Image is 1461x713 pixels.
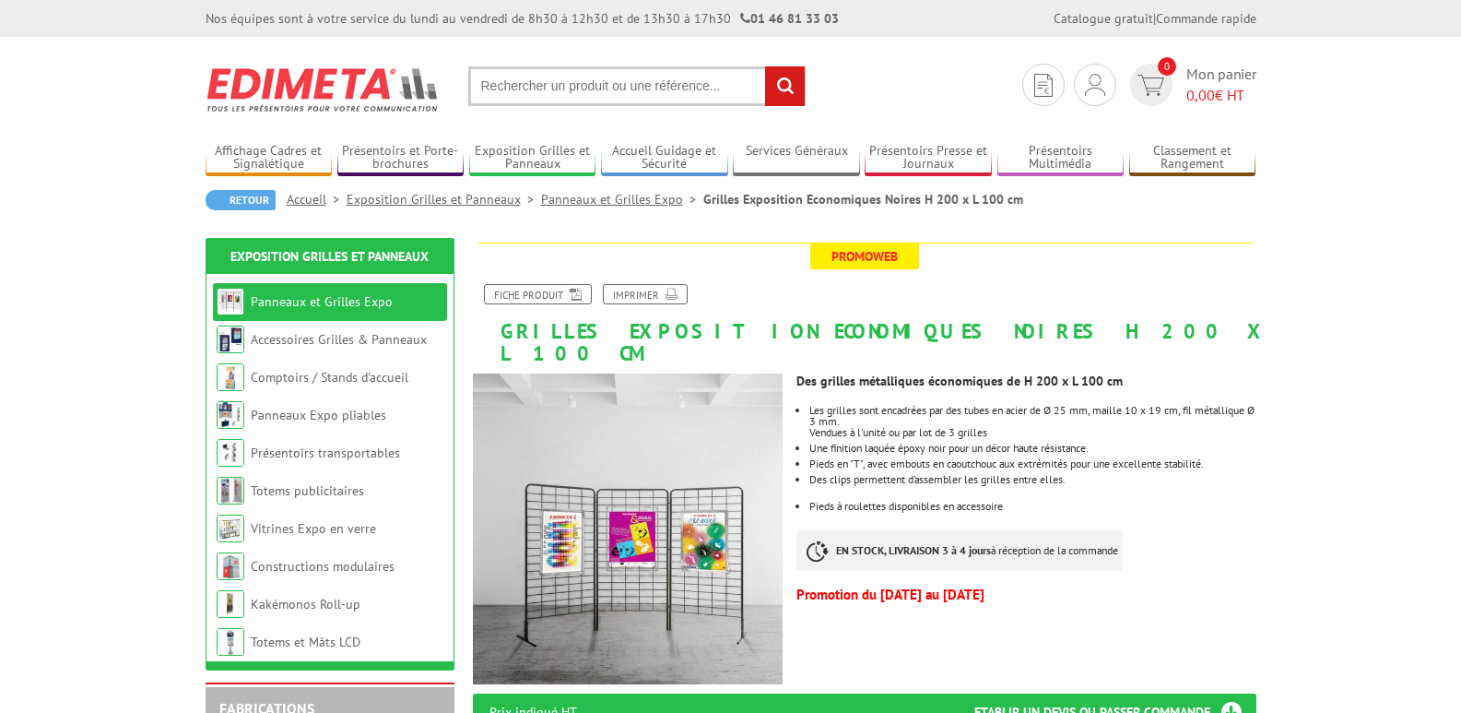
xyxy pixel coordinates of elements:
[703,190,1023,208] li: Grilles Exposition Economiques Noires H 200 x L 100 cm
[217,401,244,429] img: Panneaux Expo pliables
[217,477,244,505] img: Totems publicitaires
[601,143,728,173] a: Accueil Guidage et Sécurité
[1034,74,1053,97] img: devis rapide
[251,634,360,650] a: Totems et Mâts LCD
[809,501,1255,512] li: Pieds à roulettes disponibles en accessoire
[1186,86,1215,104] span: 0,00
[810,244,919,269] span: Promoweb
[740,10,839,27] strong: 01 46 81 33 03
[217,628,244,656] img: Totems et Mâts LCD
[765,66,805,106] input: rechercher
[217,515,244,542] img: Vitrines Expo en verre
[251,293,393,310] a: Panneaux et Grilles Expo
[1085,74,1105,96] img: devis rapide
[217,590,244,618] img: Kakémonos Roll-up
[217,439,244,467] img: Présentoirs transportables
[796,589,1255,600] p: Promotion du [DATE] au [DATE]
[206,55,441,124] img: Edimeta
[206,190,276,210] a: Retour
[206,9,839,28] div: Nos équipes sont à votre service du lundi au vendredi de 8h30 à 12h30 et de 13h30 à 17h30
[251,445,400,461] a: Présentoirs transportables
[1137,75,1164,96] img: devis rapide
[1186,85,1256,106] span: € HT
[1125,64,1256,106] a: devis rapide 0 Mon panier 0,00€ HT
[997,143,1125,173] a: Présentoirs Multimédia
[809,427,1255,438] p: Vendues à l'unité ou par lot de 3 grilles
[1129,143,1256,173] a: Classement et Rangement
[541,191,703,208] a: Panneaux et Grilles Expo
[468,66,806,106] input: Rechercher un produit ou une référence...
[287,191,347,208] a: Accueil
[603,284,688,304] a: Imprimer
[484,284,592,304] a: Fiche produit
[251,369,408,386] a: Comptoirs / Stands d'accueil
[469,143,596,173] a: Exposition Grilles et Panneaux
[347,191,541,208] a: Exposition Grilles et Panneaux
[337,143,465,173] a: Présentoirs et Porte-brochures
[733,143,860,173] a: Services Généraux
[217,553,244,580] img: Constructions modulaires
[251,407,386,423] a: Panneaux Expo pliables
[251,520,376,537] a: Vitrines Expo en verre
[230,248,429,265] a: Exposition Grilles et Panneaux
[809,405,1255,427] p: Les grilles sont encadrées par des tubes en acier de Ø 25 mm, maille 10 x 19 cm, fil métallique Ø...
[865,143,992,173] a: Présentoirs Presse et Journaux
[1156,10,1256,27] a: Commande rapide
[809,443,1255,454] li: Une finition laquée époxy noir pour un décor haute résistance.
[217,288,244,315] img: Panneaux et Grilles Expo
[251,331,427,348] a: Accessoires Grilles & Panneaux
[251,558,395,575] a: Constructions modulaires
[836,543,991,557] strong: EN STOCK, LIVRAISON 3 à 4 jours
[1158,57,1176,76] span: 0
[251,482,364,499] a: Totems publicitaires
[1054,10,1153,27] a: Catalogue gratuit
[1186,64,1256,106] span: Mon panier
[217,363,244,391] img: Comptoirs / Stands d'accueil
[1054,9,1256,28] div: |
[473,374,784,684] img: grilles_exposition_economiques_216316_216306_216016_216116.jpg
[217,326,244,353] img: Accessoires Grilles & Panneaux
[796,373,1123,389] strong: Des grilles métalliques économiques de H 200 x L 100 cm
[251,596,360,612] a: Kakémonos Roll-up
[796,530,1123,571] p: à réception de la commande
[206,143,333,173] a: Affichage Cadres et Signalétique
[809,474,1255,485] p: Des clips permettent d’assembler les grilles entre elles.
[809,458,1255,469] li: Pieds en "T", avec embouts en caoutchouc aux extrémités pour une excellente stabilité.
